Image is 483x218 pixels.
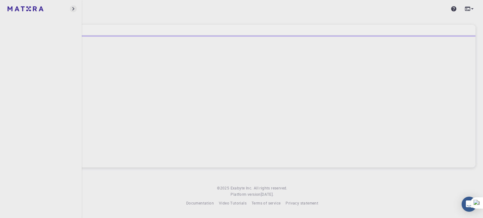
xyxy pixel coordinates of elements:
span: Privacy statement [286,200,318,205]
div: Open Intercom Messenger [462,197,477,212]
a: Documentation [186,200,214,206]
a: Privacy statement [286,200,318,206]
span: Platform version [230,191,260,198]
a: Video Tutorials [219,200,247,206]
a: Exabyte Inc. [230,185,253,191]
span: Terms of service [252,200,280,205]
span: © 2025 [217,185,230,191]
a: Terms of service [252,200,280,206]
span: Exabyte Inc. [230,185,253,190]
span: All rights reserved. [254,185,287,191]
span: Documentation [186,200,214,205]
span: Video Tutorials [219,200,247,205]
img: logo [8,6,43,11]
span: [DATE] . [261,192,274,197]
a: [DATE]. [261,191,274,198]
